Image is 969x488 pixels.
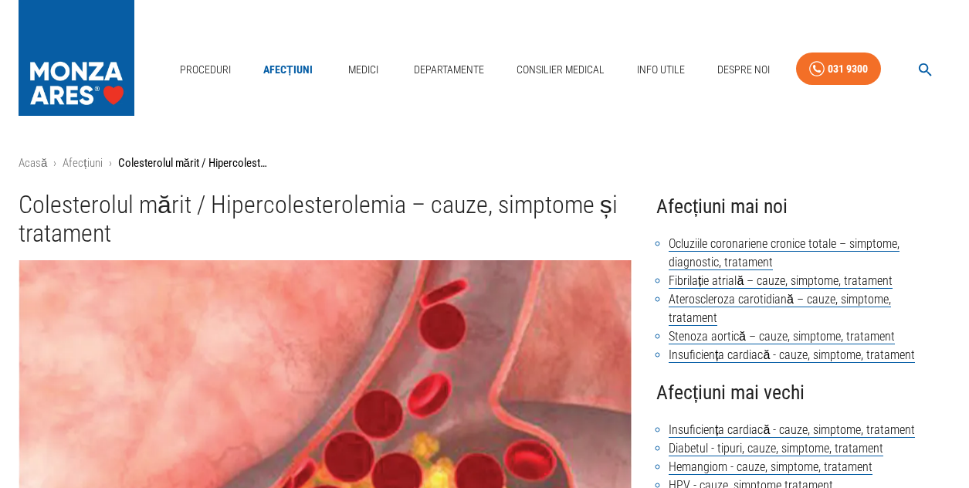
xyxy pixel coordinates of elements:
[257,54,319,86] a: Afecțiuni
[796,53,881,86] a: 031 9300
[669,273,893,289] a: Fibrilație atrială – cauze, simptome, tratament
[669,329,895,344] a: Stenoza aortică – cauze, simptome, tratament
[669,459,872,475] a: Hemangiom - cauze, simptome, tratament
[669,292,891,326] a: Ateroscleroza carotidiană – cauze, simptome, tratament
[109,154,112,172] li: ›
[174,54,237,86] a: Proceduri
[656,191,950,222] h4: Afecțiuni mai noi
[656,377,950,408] h4: Afecțiuni mai vechi
[669,236,900,270] a: Ocluziile coronariene cronice totale – simptome, diagnostic, tratament
[828,59,868,79] div: 031 9300
[631,54,691,86] a: Info Utile
[669,441,883,456] a: Diabetul - tipuri, cauze, simptome, tratament
[19,156,47,170] a: Acasă
[711,54,776,86] a: Despre Noi
[669,347,915,363] a: Insuficiența cardiacă - cauze, simptome, tratament
[669,422,915,438] a: Insuficiența cardiacă - cauze, simptome, tratament
[408,54,490,86] a: Departamente
[53,154,56,172] li: ›
[118,154,273,172] p: Colesterolul mărit / Hipercolesterolemia – cauze, simptome și tratament
[63,156,102,170] a: Afecțiuni
[510,54,611,86] a: Consilier Medical
[19,154,950,172] nav: breadcrumb
[19,191,632,249] h1: Colesterolul mărit / Hipercolesterolemia – cauze, simptome și tratament
[339,54,388,86] a: Medici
